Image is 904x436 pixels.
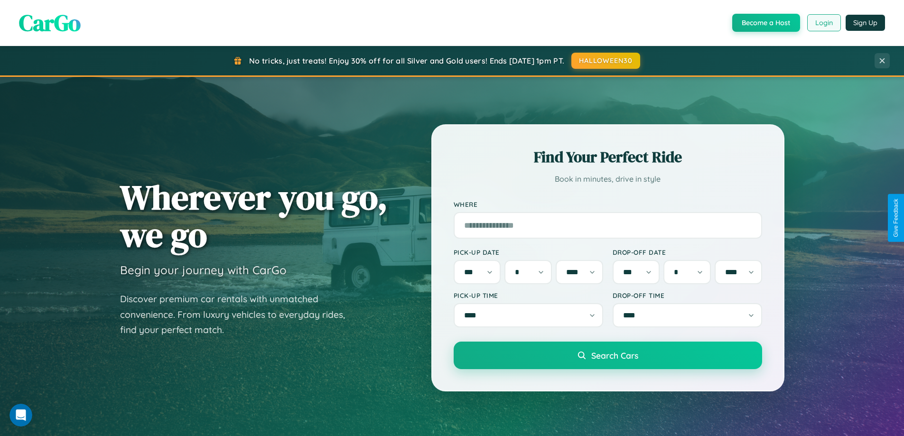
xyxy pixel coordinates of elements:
[613,291,762,299] label: Drop-off Time
[120,178,388,253] h1: Wherever you go, we go
[613,248,762,256] label: Drop-off Date
[454,291,603,299] label: Pick-up Time
[454,147,762,167] h2: Find Your Perfect Ride
[454,200,762,208] label: Where
[454,172,762,186] p: Book in minutes, drive in style
[454,248,603,256] label: Pick-up Date
[120,263,287,277] h3: Begin your journey with CarGo
[454,342,762,369] button: Search Cars
[249,56,564,65] span: No tricks, just treats! Enjoy 30% off for all Silver and Gold users! Ends [DATE] 1pm PT.
[807,14,841,31] button: Login
[120,291,357,338] p: Discover premium car rentals with unmatched convenience. From luxury vehicles to everyday rides, ...
[846,15,885,31] button: Sign Up
[732,14,800,32] button: Become a Host
[591,350,638,361] span: Search Cars
[19,7,81,38] span: CarGo
[9,404,32,427] iframe: Intercom live chat
[571,53,640,69] button: HALLOWEEN30
[893,199,899,237] div: Give Feedback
